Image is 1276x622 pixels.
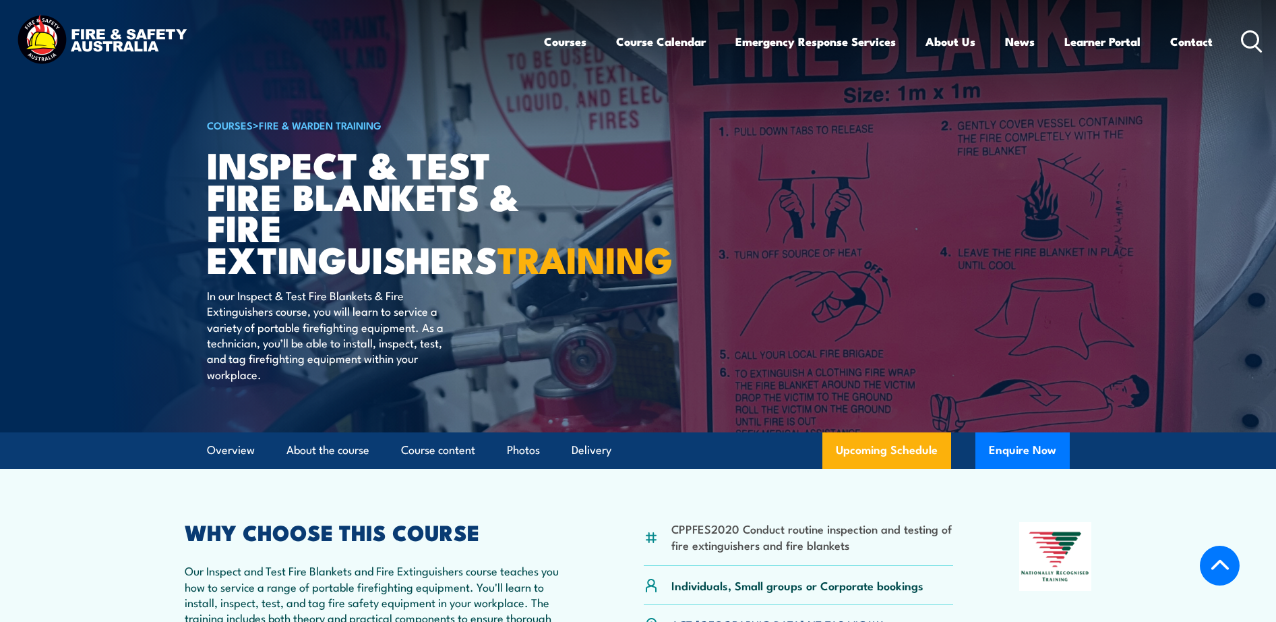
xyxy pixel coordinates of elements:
a: Course Calendar [616,24,706,59]
a: Contact [1170,24,1213,59]
h1: Inspect & Test Fire Blankets & Fire Extinguishers [207,148,540,275]
a: Emergency Response Services [735,24,896,59]
p: Individuals, Small groups or Corporate bookings [671,577,923,593]
p: In our Inspect & Test Fire Blankets & Fire Extinguishers course, you will learn to service a vari... [207,287,453,382]
a: Upcoming Schedule [822,432,951,469]
h6: > [207,117,540,133]
h2: WHY CHOOSE THIS COURSE [185,522,578,541]
strong: TRAINING [497,230,673,286]
a: Course content [401,432,475,468]
a: Courses [544,24,586,59]
a: Delivery [572,432,611,468]
a: About Us [925,24,975,59]
a: Fire & Warden Training [259,117,382,132]
a: Overview [207,432,255,468]
li: CPPFES2020 Conduct routine inspection and testing of fire extinguishers and fire blankets [671,521,954,553]
a: Photos [507,432,540,468]
a: COURSES [207,117,253,132]
a: Learner Portal [1064,24,1141,59]
img: Nationally Recognised Training logo. [1019,522,1092,591]
a: About the course [286,432,369,468]
button: Enquire Now [975,432,1070,469]
a: News [1005,24,1035,59]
